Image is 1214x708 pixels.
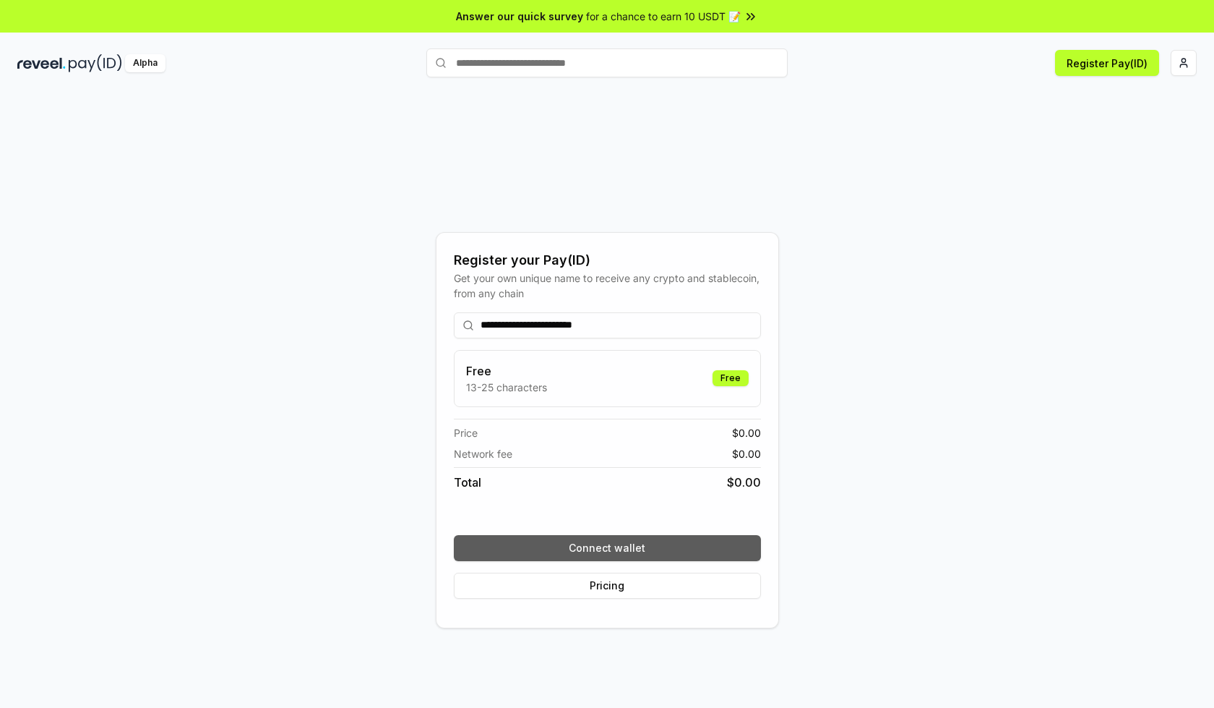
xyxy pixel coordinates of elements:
button: Register Pay(ID) [1055,50,1159,76]
span: $ 0.00 [727,474,761,491]
span: $ 0.00 [732,446,761,461]
span: Price [454,425,478,440]
div: Register your Pay(ID) [454,250,761,270]
div: Free [713,370,749,386]
span: for a chance to earn 10 USDT 📝 [586,9,741,24]
div: Get your own unique name to receive any crypto and stablecoin, from any chain [454,270,761,301]
div: Alpha [125,54,165,72]
p: 13-25 characters [466,380,547,395]
span: $ 0.00 [732,425,761,440]
h3: Free [466,362,547,380]
span: Network fee [454,446,512,461]
span: Total [454,474,481,491]
button: Pricing [454,573,761,599]
img: pay_id [69,54,122,72]
img: reveel_dark [17,54,66,72]
span: Answer our quick survey [456,9,583,24]
button: Connect wallet [454,535,761,561]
